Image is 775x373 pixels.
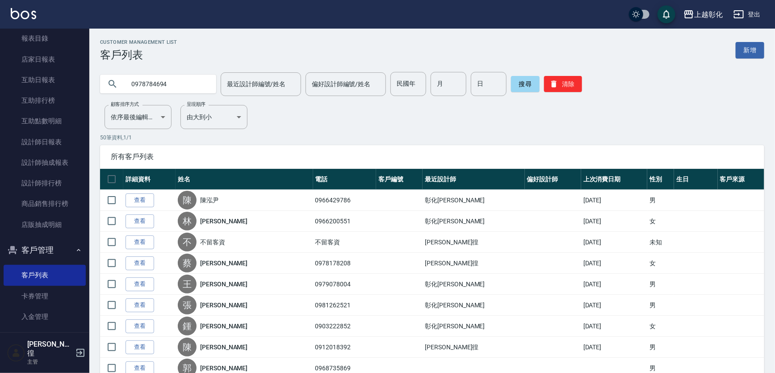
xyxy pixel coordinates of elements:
[647,316,674,337] td: 女
[200,364,247,373] a: [PERSON_NAME]
[511,76,540,92] button: 搜尋
[4,214,86,235] a: 店販抽成明細
[647,337,674,358] td: 男
[313,295,377,316] td: 0981262521
[200,238,225,247] a: 不留客資
[718,169,764,190] th: 客戶來源
[4,193,86,214] a: 商品銷售排行榜
[4,70,86,90] a: 互助日報表
[200,280,247,289] a: [PERSON_NAME]
[178,296,197,314] div: 張
[178,212,197,231] div: 林
[313,316,377,337] td: 0903222852
[525,169,581,190] th: 偏好設計師
[180,105,247,129] div: 由大到小
[126,256,154,270] a: 查看
[647,190,674,211] td: 男
[126,235,154,249] a: 查看
[581,253,647,274] td: [DATE]
[581,211,647,232] td: [DATE]
[187,101,205,108] label: 呈現順序
[4,331,86,354] button: 員工及薪資
[4,49,86,70] a: 店家日報表
[581,337,647,358] td: [DATE]
[581,316,647,337] td: [DATE]
[178,233,197,251] div: 不
[200,217,247,226] a: [PERSON_NAME]
[126,319,154,333] a: 查看
[680,5,726,24] button: 上越彰化
[423,232,524,253] td: [PERSON_NAME]徨
[694,9,723,20] div: 上越彰化
[376,169,423,190] th: 客戶編號
[313,190,377,211] td: 0966429786
[313,253,377,274] td: 0978178208
[423,295,524,316] td: 彰化[PERSON_NAME]
[581,295,647,316] td: [DATE]
[647,232,674,253] td: 未知
[313,274,377,295] td: 0979078004
[4,90,86,111] a: 互助排行榜
[4,286,86,306] a: 卡券管理
[7,344,25,362] img: Person
[123,169,176,190] th: 詳細資料
[178,275,197,293] div: 王
[111,152,754,161] span: 所有客戶列表
[125,72,209,96] input: 搜尋關鍵字
[423,337,524,358] td: [PERSON_NAME]徨
[313,169,377,190] th: 電話
[178,317,197,335] div: 鍾
[544,76,582,92] button: 清除
[423,190,524,211] td: 彰化[PERSON_NAME]
[313,337,377,358] td: 0912018392
[126,193,154,207] a: 查看
[200,259,247,268] a: [PERSON_NAME]
[126,277,154,291] a: 查看
[111,101,139,108] label: 顧客排序方式
[581,274,647,295] td: [DATE]
[4,111,86,131] a: 互助點數明細
[730,6,764,23] button: 登出
[647,169,674,190] th: 性別
[647,274,674,295] td: 男
[11,8,36,19] img: Logo
[100,49,177,61] h3: 客戶列表
[647,253,674,274] td: 女
[4,265,86,285] a: 客戶列表
[4,173,86,193] a: 設計師排行榜
[423,169,524,190] th: 最近設計師
[176,169,313,190] th: 姓名
[581,169,647,190] th: 上次消費日期
[313,232,377,253] td: 不留客資
[4,239,86,262] button: 客戶管理
[4,28,86,49] a: 報表目錄
[581,232,647,253] td: [DATE]
[126,298,154,312] a: 查看
[200,196,219,205] a: 陳泓尹
[27,340,73,358] h5: [PERSON_NAME]徨
[736,42,764,59] a: 新增
[658,5,675,23] button: save
[105,105,172,129] div: 依序最後編輯時間
[674,169,718,190] th: 生日
[100,134,764,142] p: 50 筆資料, 1 / 1
[126,340,154,354] a: 查看
[178,254,197,272] div: 蔡
[581,190,647,211] td: [DATE]
[100,39,177,45] h2: Customer Management List
[4,152,86,173] a: 設計師抽成報表
[423,316,524,337] td: 彰化[PERSON_NAME]
[4,306,86,327] a: 入金管理
[200,322,247,331] a: [PERSON_NAME]
[178,338,197,356] div: 陳
[313,211,377,232] td: 0966200551
[647,295,674,316] td: 男
[200,301,247,310] a: [PERSON_NAME]
[126,214,154,228] a: 查看
[423,274,524,295] td: 彰化[PERSON_NAME]
[178,191,197,210] div: 陳
[423,253,524,274] td: [PERSON_NAME]徨
[647,211,674,232] td: 女
[27,358,73,366] p: 主管
[423,211,524,232] td: 彰化[PERSON_NAME]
